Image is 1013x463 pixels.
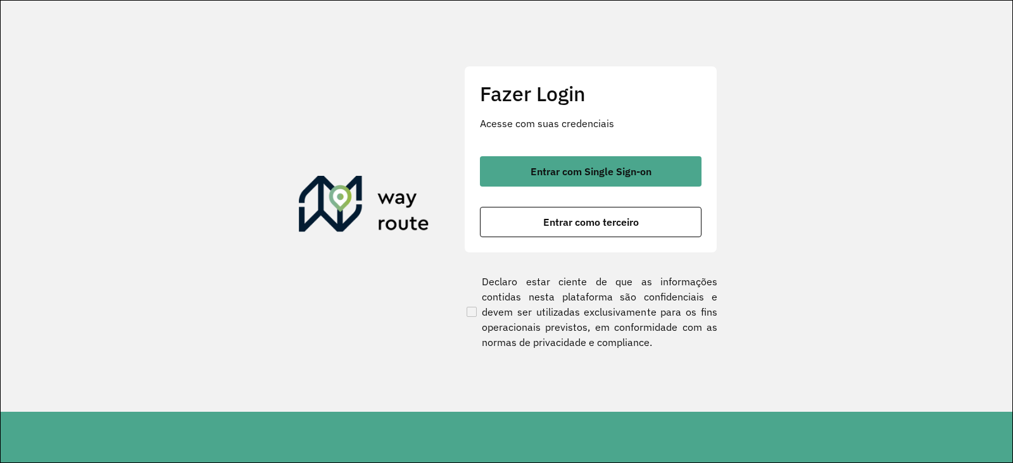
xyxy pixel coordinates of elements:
[480,156,702,187] button: button
[543,217,639,227] span: Entrar como terceiro
[480,116,702,131] p: Acesse com suas credenciais
[531,166,651,176] span: Entrar com Single Sign-on
[464,274,717,350] label: Declaro estar ciente de que as informações contidas nesta plataforma são confidenciais e devem se...
[299,176,429,237] img: Roteirizador AmbevTech
[480,207,702,237] button: button
[480,82,702,106] h2: Fazer Login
